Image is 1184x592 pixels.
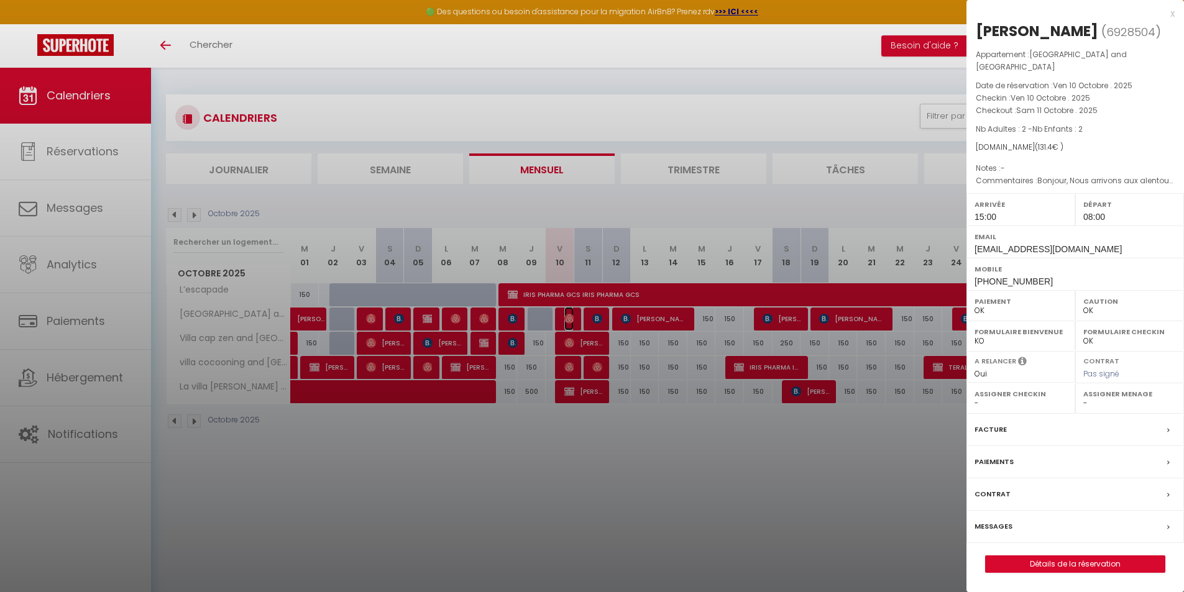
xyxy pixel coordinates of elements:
[975,276,1053,286] span: [PHONE_NUMBER]
[975,326,1067,338] label: Formulaire Bienvenue
[975,295,1067,307] label: Paiement
[1083,212,1105,222] span: 08:00
[985,555,1165,573] button: Détails de la réservation
[1083,388,1176,400] label: Assigner Menage
[976,80,1175,92] p: Date de réservation :
[976,92,1175,104] p: Checkin :
[975,244,1122,254] span: [EMAIL_ADDRESS][DOMAIN_NAME]
[975,423,1007,436] label: Facture
[1106,24,1155,40] span: 6928504
[1083,198,1176,211] label: Départ
[975,455,1014,468] label: Paiements
[976,175,1175,187] p: Commentaires :
[975,198,1067,211] label: Arrivée
[986,556,1165,572] a: Détails de la réservation
[975,488,1011,501] label: Contrat
[1083,368,1119,379] span: Pas signé
[976,21,1098,41] div: [PERSON_NAME]
[976,48,1175,73] p: Appartement :
[1011,93,1090,103] span: Ven 10 Octobre . 2025
[1053,80,1132,91] span: Ven 10 Octobre . 2025
[1083,356,1119,364] label: Contrat
[975,212,996,222] span: 15:00
[1016,105,1098,116] span: Sam 11 Octobre . 2025
[1038,142,1052,152] span: 131.4
[976,104,1175,117] p: Checkout :
[1035,142,1063,152] span: ( € )
[975,356,1016,367] label: A relancer
[975,263,1176,275] label: Mobile
[1018,356,1027,370] i: Sélectionner OUI si vous souhaiter envoyer les séquences de messages post-checkout
[1083,295,1176,307] label: Caution
[1083,326,1176,338] label: Formulaire Checkin
[976,124,1083,134] span: Nb Adultes : 2 -
[976,49,1127,72] span: [GEOGRAPHIC_DATA] and [GEOGRAPHIC_DATA]
[966,6,1175,21] div: x
[975,230,1176,243] label: Email
[1032,124,1083,134] span: Nb Enfants : 2
[1101,23,1161,40] span: ( )
[1001,163,1005,173] span: -
[975,520,1012,533] label: Messages
[976,162,1175,175] p: Notes :
[975,388,1067,400] label: Assigner Checkin
[976,142,1175,153] div: [DOMAIN_NAME]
